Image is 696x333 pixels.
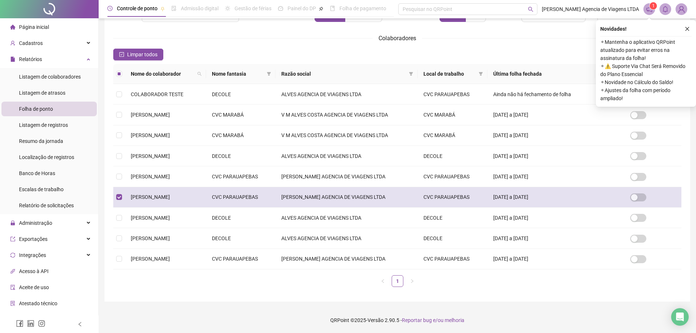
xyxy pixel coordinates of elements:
span: right [410,279,414,283]
span: file [10,57,15,62]
span: clock-circle [107,6,113,11]
td: [PERSON_NAME] AGENCIA DE VIAGENS LTDA [275,187,418,208]
td: [PERSON_NAME] AGENCIA DE VIAGENS LTDA [275,249,418,269]
span: Listagem de atrasos [19,90,65,96]
span: filter [407,68,415,79]
td: CVC PARAUAPEBAS [206,249,275,269]
span: Nome do colaborador [131,70,194,78]
span: Limpar todos [127,50,157,58]
li: Página anterior [377,275,389,287]
td: CVC PARAUAPEBAS [418,187,487,208]
span: book [330,6,335,11]
span: Atestado técnico [19,300,57,306]
span: solution [10,301,15,306]
span: Relatório de solicitações [19,203,74,208]
span: Admissão digital [181,5,218,11]
span: Colaboradores [379,35,416,42]
li: Próxima página [406,275,418,287]
span: pushpin [319,7,323,11]
span: Integrações [19,252,46,258]
span: COLABORADOR TESTE [131,91,183,97]
span: pushpin [160,7,165,11]
td: [PERSON_NAME] AGENCIA DE VIAGENS LTDA [275,166,418,187]
span: [PERSON_NAME] [131,215,170,221]
span: Folha de pagamento [339,5,386,11]
span: Banco de Horas [19,170,55,176]
span: left [381,279,385,283]
span: Painel do DP [288,5,316,11]
sup: 1 [650,2,657,10]
img: 92686 [676,4,687,15]
span: filter [479,72,483,76]
span: Folha de ponto [19,106,53,112]
span: [PERSON_NAME] [131,174,170,179]
span: sun [225,6,230,11]
span: Acesso à API [19,268,49,274]
span: filter [265,68,273,79]
span: Exportações [19,236,47,242]
span: Cadastros [19,40,43,46]
span: api [10,269,15,274]
span: home [10,24,15,30]
span: search [196,68,203,79]
span: Aceite de uso [19,284,49,290]
span: dashboard [278,6,283,11]
span: Localização de registros [19,154,74,160]
span: Ainda não há fechamento de folha [493,91,571,97]
span: file-done [171,6,176,11]
span: Controle de ponto [117,5,157,11]
td: [DATE] a [DATE] [487,249,595,269]
span: Resumo da jornada [19,138,63,144]
span: Razão social [281,70,406,78]
span: Local de trabalho [423,70,476,78]
span: left [77,322,83,327]
span: [PERSON_NAME] [131,194,170,200]
span: [PERSON_NAME] [131,256,170,262]
span: export [10,236,15,242]
span: user-add [10,41,15,46]
span: Reportar bug e/ou melhoria [402,317,464,323]
span: filter [409,72,413,76]
span: Listagem de colaboradores [19,74,81,80]
td: [DATE] a [DATE] [487,187,595,208]
td: CVC PARAUAPEBAS [206,166,275,187]
td: CVC MARABÁ [418,125,487,146]
td: DECOLE [206,84,275,105]
td: DECOLE [418,146,487,166]
td: [DATE] a [DATE] [487,166,595,187]
a: 1 [392,276,403,287]
td: [DATE] a [DATE] [487,228,595,249]
span: Nome fantasia [212,70,264,78]
footer: QRPoint © 2025 - 2.90.5 - [99,307,696,333]
span: check-square [119,52,124,57]
span: search [197,72,202,76]
span: search [528,7,533,12]
td: ALVES AGENCIA DE VIAGENS LTDA [275,146,418,166]
td: [DATE] a [DATE] [487,146,595,166]
td: ALVES AGENCIA DE VIAGENS LTDA [275,84,418,105]
span: ⚬ Novidade no Cálculo do Saldo! [600,78,692,86]
span: bell [662,6,669,12]
span: close [685,26,690,31]
button: right [406,275,418,287]
span: Relatórios [19,56,42,62]
span: 1 [652,3,655,8]
span: [PERSON_NAME] [131,132,170,138]
div: Open Intercom Messenger [671,308,689,326]
span: sync [10,253,15,258]
td: V M ALVES COSTA AGENCIA DE VIAGENS LTDA [275,125,418,146]
td: CVC PARAUAPEBAS [206,187,275,208]
span: audit [10,285,15,290]
span: notification [646,6,653,12]
span: ⚬ Ajustes da folha com período ampliado! [600,86,692,102]
span: filter [477,68,484,79]
td: CVC PARAUAPEBAS [418,166,487,187]
td: [DATE] a [DATE] [487,125,595,146]
td: CVC MARABÁ [206,125,275,146]
span: [PERSON_NAME] Agencia de Viagens LTDA [542,5,639,13]
span: Administração [19,220,52,226]
th: Última folha fechada [487,64,595,84]
td: DECOLE [206,228,275,249]
td: CVC MARABÁ [418,105,487,125]
td: DECOLE [206,208,275,228]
